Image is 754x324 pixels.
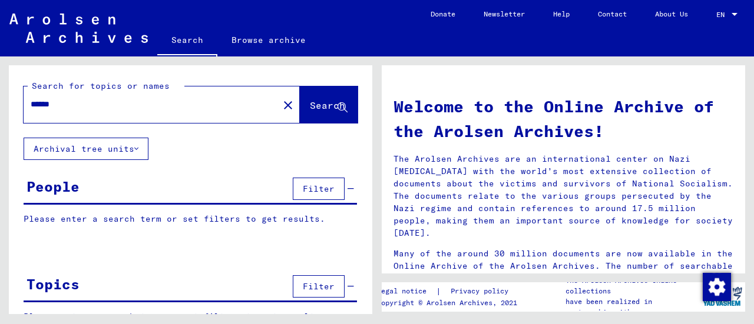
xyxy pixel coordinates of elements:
button: Search [300,86,358,123]
img: Arolsen_neg.svg [9,14,148,43]
a: Search [157,26,217,56]
button: Filter [293,275,345,298]
span: Search [310,99,345,111]
span: EN [716,11,729,19]
mat-label: Search for topics or names [32,81,170,91]
div: People [27,176,80,197]
mat-icon: close [281,98,295,112]
h1: Welcome to the Online Archive of the Arolsen Archives! [393,94,733,143]
button: Clear [276,93,300,116]
button: Filter [293,178,345,200]
a: Browse archive [217,26,320,54]
a: Privacy policy [441,285,522,298]
span: Filter [303,183,335,194]
button: Archival tree units [24,138,148,160]
img: Change consent [703,273,731,301]
p: Many of the around 30 million documents are now available in the Online Archive of the Arolsen Ar... [393,248,733,285]
p: Please enter a search term or set filters to get results. [24,213,357,225]
img: yv_logo.png [700,282,745,311]
div: Topics [27,273,80,295]
p: The Arolsen Archives are an international center on Nazi [MEDICAL_DATA] with the world’s most ext... [393,153,733,239]
div: | [377,285,522,298]
p: Copyright © Arolsen Archives, 2021 [377,298,522,308]
p: The Arolsen Archives online collections [565,275,700,296]
a: Legal notice [377,285,436,298]
span: Filter [303,281,335,292]
p: have been realized in partnership with [565,296,700,318]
